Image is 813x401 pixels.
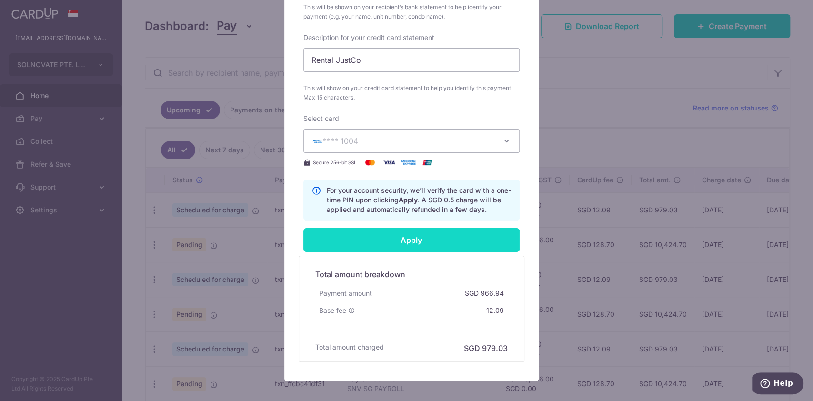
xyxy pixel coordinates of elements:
div: Payment amount [315,285,376,302]
img: American Express [399,157,418,168]
div: SGD 966.94 [461,285,508,302]
span: This will show on your credit card statement to help you identify this payment. Max 15 characters. [303,83,520,102]
span: This will be shown on your recipient’s bank statement to help identify your payment (e.g. your na... [303,2,520,21]
label: Description for your credit card statement [303,33,434,42]
input: Apply [303,228,520,252]
img: Visa [380,157,399,168]
img: Mastercard [361,157,380,168]
span: Secure 256-bit SSL [313,159,357,166]
label: Select card [303,114,339,123]
p: For your account security, we’ll verify the card with a one-time PIN upon clicking . A SGD 0.5 ch... [327,186,512,214]
h6: SGD 979.03 [464,342,508,354]
h6: Total amount charged [315,342,384,352]
span: Base fee [319,306,346,315]
b: Apply [399,196,418,204]
div: 12.09 [482,302,508,319]
img: AMEX [311,138,323,145]
img: UnionPay [418,157,437,168]
h5: Total amount breakdown [315,269,508,280]
iframe: Opens a widget where you can find more information [752,372,803,396]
